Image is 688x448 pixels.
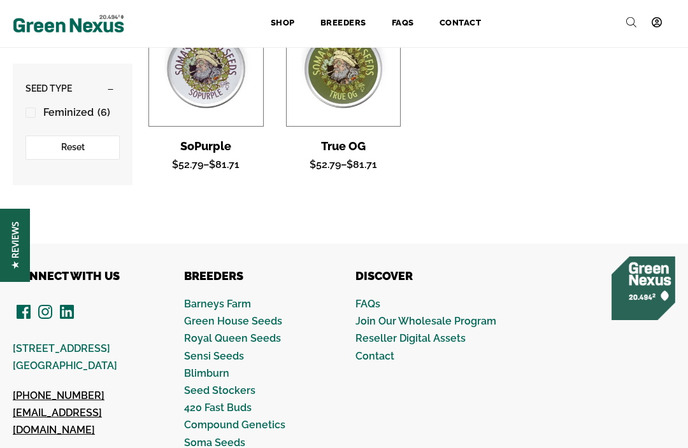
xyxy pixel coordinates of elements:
[13,389,104,402] a: [PHONE_NUMBER]
[9,221,21,269] span: ★ Reviews
[258,10,308,38] a: Shop
[184,384,255,396] a: Seed Stockers
[184,298,251,310] a: Barneys Farm
[355,269,505,283] h4: Discover
[355,298,380,310] a: FAQs
[308,10,379,38] a: Breeders
[148,139,264,153] a: SoPurple
[286,139,401,153] a: True OG
[38,299,52,323] a: Instagram
[125,10,675,38] nav: Site Navigation
[25,136,120,160] button: Reset
[13,11,124,36] img: Green Nexus
[310,158,341,171] bdi: 52.79
[427,10,494,38] a: Contact
[347,158,377,171] bdi: 81.71
[13,407,102,436] a: [EMAIL_ADDRESS][DOMAIN_NAME]
[148,156,264,173] span: –
[184,402,252,414] a: 420 Fast Buds
[355,332,466,344] a: Reseller Digital Assets
[184,350,244,362] a: Sensi Seeds
[172,158,178,171] span: $
[286,156,401,173] span: –
[61,142,85,152] span: Reset
[17,299,31,323] a: Facebook
[379,10,427,38] a: FAQs
[13,269,162,283] h4: CONNECT WITH US
[172,158,203,171] bdi: 52.79
[25,83,72,94] span: Seed Type
[60,299,74,323] a: LinkedIn
[355,350,394,362] a: Contact
[209,158,240,171] bdi: 81.71
[184,269,333,283] h4: Breeders
[355,315,496,327] a: Join Our Wholesale Program
[209,158,215,171] span: $
[310,158,316,171] span: $
[184,419,285,431] a: Compound Genetics
[184,315,282,327] a: Green House Seeds
[13,340,162,374] p: [STREET_ADDRESS] [GEOGRAPHIC_DATA]
[43,106,94,118] span: Feminized
[184,332,281,344] a: Royal Queen Seeds
[184,367,229,379] a: Blimburn
[96,106,110,118] span: (6)
[347,158,353,171] span: $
